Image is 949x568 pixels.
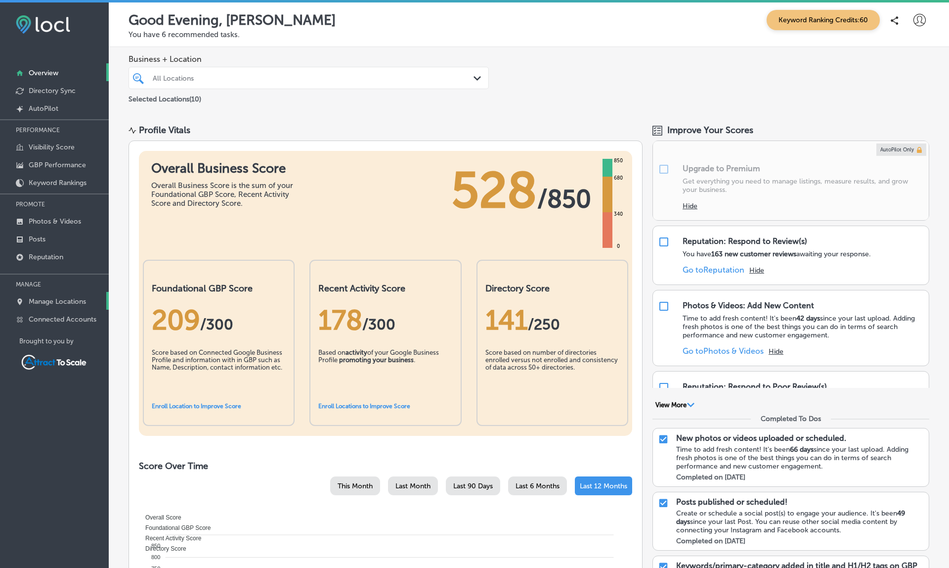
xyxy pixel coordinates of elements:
strong: 66 days [790,445,814,454]
p: GBP Performance [29,161,86,169]
div: 340 [612,210,625,218]
div: All Locations [153,74,474,82]
p: Keyword Rankings [29,179,86,187]
div: Completed To Dos [761,415,821,423]
b: activity [345,349,367,356]
span: Last 6 Months [516,482,560,490]
span: This Month [338,482,373,490]
strong: 49 days [676,509,905,526]
p: Photos & Videos [29,217,81,226]
p: Time to add fresh content! It's been since your last upload. Adding fresh photos is one of the be... [683,314,924,339]
tspan: 800 [151,554,160,560]
label: Completed on [DATE] [676,537,745,545]
p: AutoPilot [29,104,58,113]
a: Go toPhotos & Videos [683,346,764,356]
div: Based on of your Google Business Profile . [318,349,452,398]
p: You have 6 recommended tasks. [129,30,929,39]
h2: Directory Score [485,283,619,294]
span: / 300 [200,316,233,333]
h2: Foundational GBP Score [152,283,286,294]
p: Directory Sync [29,87,76,95]
a: Go toReputation [683,265,744,275]
button: Hide [683,202,697,210]
span: / 850 [537,184,591,214]
button: View More [652,401,697,410]
span: 528 [451,161,537,220]
p: Visibility Score [29,143,75,151]
div: 850 [612,157,625,165]
div: Score based on number of directories enrolled versus not enrolled and consistency of data across ... [485,349,619,398]
a: Enroll Location to Improve Score [152,403,241,410]
div: 141 [485,304,619,336]
p: Manage Locations [29,297,86,306]
div: Time to add fresh content! It's been since your last upload. Adding fresh photos is one of the be... [676,445,924,471]
span: Keyword Ranking Credits: 60 [767,10,880,30]
span: /300 [362,316,395,333]
tspan: 850 [151,543,160,549]
h1: Overall Business Score [151,161,300,176]
div: Photos & Videos: Add New Content [683,301,814,310]
p: Posts published or scheduled! [676,497,787,507]
a: Enroll Locations to Improve Score [318,403,410,410]
span: Overall Score [138,514,181,521]
b: promoting your business [339,356,414,364]
button: Hide [749,266,764,275]
span: Directory Score [138,545,186,552]
div: Overall Business Score is the sum of your Foundational GBP Score, Recent Activity Score and Direc... [151,181,300,208]
p: Good Evening, [PERSON_NAME] [129,12,336,28]
p: New photos or videos uploaded or scheduled. [676,433,846,443]
div: Score based on Connected Google Business Profile and information with in GBP such as Name, Descri... [152,349,286,398]
span: /250 [528,316,560,333]
img: fda3e92497d09a02dc62c9cd864e3231.png [16,15,70,34]
span: Foundational GBP Score [138,524,211,531]
strong: 163 new customer reviews [711,250,796,258]
p: Overview [29,69,58,77]
h2: Recent Activity Score [318,283,452,294]
p: Selected Locations ( 10 ) [129,91,201,103]
div: Reputation: Respond to Poor Review(s) [683,382,827,391]
div: Profile Vitals [139,125,190,136]
div: 680 [612,174,625,182]
div: Create or schedule a social post(s) to engage your audience. It's been since your last Post. You ... [676,509,924,534]
div: 0 [615,242,622,250]
span: Business + Location [129,54,489,64]
span: Improve Your Scores [667,125,753,136]
img: Attract To Scale [19,353,88,372]
p: Posts [29,235,45,243]
button: Hide [769,347,783,356]
h2: Score Over Time [139,461,632,472]
p: Brought to you by [19,337,109,345]
span: Last 90 Days [453,482,493,490]
p: You have awaiting your response. [683,250,871,258]
div: Reputation: Respond to Review(s) [683,237,807,246]
div: 209 [152,304,286,336]
p: Connected Accounts [29,315,96,324]
p: Reputation [29,253,63,261]
div: 178 [318,304,452,336]
span: Last Month [395,482,431,490]
label: Completed on [DATE] [676,473,745,481]
span: Last 12 Months [580,482,627,490]
strong: 42 days [796,314,820,323]
span: Recent Activity Score [138,535,201,542]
